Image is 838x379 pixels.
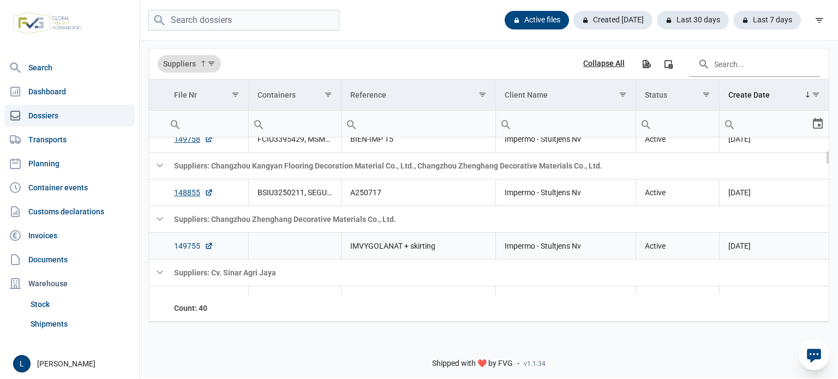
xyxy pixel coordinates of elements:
td: Impermo - Stultjens Nv [495,179,636,206]
div: Suppliers [158,55,221,73]
a: 148855 [174,187,213,198]
td: Suppliers: Changzhou Kangyan Flooring Decoration Material Co., Ltd., Changzhou Zhenghang Decorati... [165,152,829,179]
div: Status [645,91,667,99]
a: Transports [4,129,135,151]
td: A250717 [342,179,495,206]
td: Column Reference [342,80,495,111]
div: Search box [165,111,185,137]
div: filter [810,10,829,30]
td: Impermo - Stultjens Nv [495,125,636,152]
div: Warehouse [4,273,135,294]
td: Column Create Date [719,80,829,111]
td: Active [636,286,719,312]
td: Suppliers: Changzhou Zhenghang Decorative Materials Co., Ltd. [165,206,829,232]
td: Impermo - Stultjens Nv [495,286,636,312]
span: v1.1.34 [524,359,546,368]
div: Created [DATE] [573,11,653,29]
div: Data grid toolbar [158,49,820,79]
a: Dashboard [4,81,135,103]
td: Collapse [149,152,165,179]
span: Show filter options for column 'File Nr' [231,91,240,99]
span: [DATE] [728,188,751,197]
td: Suppliers: Cv. Sinar Agri Jaya [165,259,829,286]
td: Filter cell [719,111,829,137]
div: Select [811,111,824,137]
div: Export all data to Excel [636,54,656,74]
div: Create Date [728,91,770,99]
div: Search box [496,111,516,137]
td: Collapse [149,206,165,232]
td: IMVYGOLANAT + skirting [342,232,495,259]
button: L [13,355,31,372]
span: - [517,359,519,369]
a: Documents [4,249,135,270]
span: Show filter options for column 'Status' [702,91,710,99]
div: Search box [636,111,656,137]
span: Shipped with ❤️ by FVG [432,359,513,369]
span: Show filter options for column 'Suppliers' [207,59,216,68]
div: Client Name [505,91,548,99]
td: Active [636,125,719,152]
input: Search in the data grid [689,51,820,77]
td: BIEN-IMP 15 [342,125,495,152]
div: Search box [720,111,739,137]
a: Invoices [4,225,135,246]
input: Filter cell [636,111,719,137]
div: Reference [350,91,386,99]
td: Impermo - Stultjens Nv [495,232,636,259]
div: Search box [249,111,268,137]
td: BSIU3250211, SEGU1361199 [249,179,342,206]
span: Show filter options for column 'Containers' [324,91,332,99]
div: [PERSON_NAME] [13,355,133,372]
td: FCIU3395429, MSMU3019768 [249,125,342,152]
span: Show filter options for column 'Client Name' [619,91,627,99]
td: Filter cell [165,111,249,137]
a: 149674 [174,294,213,305]
div: Last 7 days [733,11,801,29]
input: Filter cell [496,111,636,137]
div: File Nr [174,91,197,99]
a: Search [4,57,135,79]
td: Column Client Name [495,80,636,111]
a: 149758 [174,134,213,145]
td: 250091 PI # A561000888 [342,286,495,312]
input: Filter cell [720,111,812,137]
a: Shipments [26,314,135,334]
input: Search dossiers [148,10,339,31]
a: Customs declarations [4,201,135,222]
a: Dossiers [4,105,135,127]
input: Filter cell [249,111,341,137]
div: Active files [505,11,569,29]
div: Collapse All [583,59,625,69]
td: Filter cell [636,111,719,137]
td: Filter cell [495,111,636,137]
td: Column Status [636,80,719,111]
div: Containers [258,91,296,99]
a: 149755 [174,240,213,251]
div: File Nr Count: 40 [174,303,240,314]
td: NYKU3155957 [249,286,342,312]
div: Last 30 days [657,11,729,29]
input: Filter cell [342,111,495,137]
span: [DATE] [728,135,751,143]
td: Collapse [149,259,165,286]
span: Show filter options for column 'Create Date' [812,91,820,99]
span: Show filter options for column 'Reference' [478,91,487,99]
img: FVG - Global freight forwarding [9,8,86,38]
td: Active [636,232,719,259]
td: Column File Nr [165,80,249,111]
div: Search box [342,111,361,137]
td: Column Containers [249,80,342,111]
input: Filter cell [165,111,248,137]
a: Stock [26,294,135,314]
td: Active [636,179,719,206]
a: Planning [4,153,135,175]
a: Container events [4,177,135,198]
div: Data grid with 66 rows and 7 columns [149,49,829,322]
span: [DATE] [728,242,751,250]
div: Column Chooser [659,54,678,74]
